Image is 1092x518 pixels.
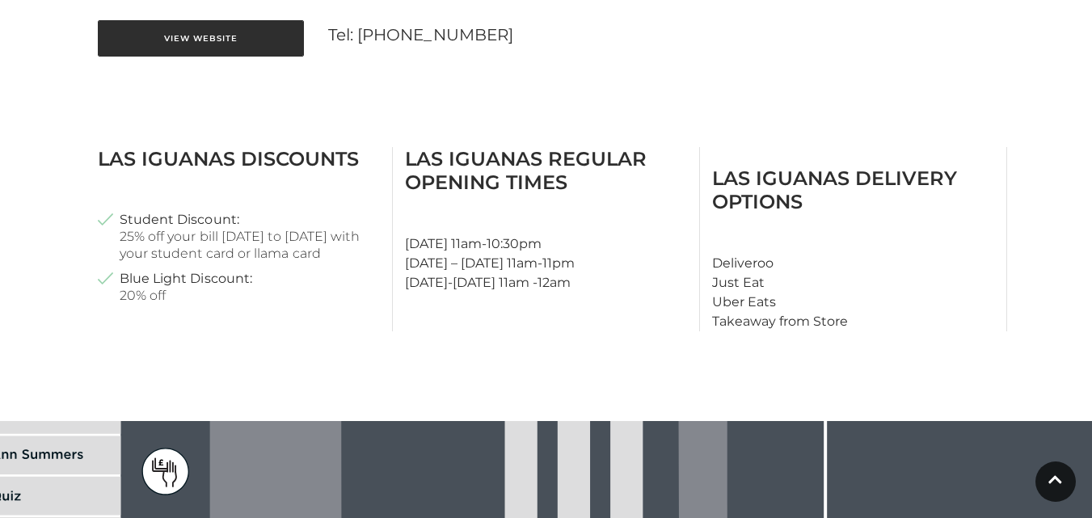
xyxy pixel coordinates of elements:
[328,25,514,44] a: Tel: [PHONE_NUMBER]
[98,20,304,57] a: View Website
[120,270,253,287] strong: Blue Light Discount:
[700,147,1007,331] div: Deliveroo Just Eat Uber Eats Takeaway from Store
[98,270,380,304] li: 20% off
[98,147,380,171] h3: Las Iguanas Discounts
[120,211,239,228] strong: Student Discount:
[393,147,700,331] div: [DATE] 11am-10:30pm [DATE] – [DATE] 11am-11pm [DATE]-[DATE] 11am -12am
[712,166,994,213] h3: Las Iguanas Delivery Options
[405,147,687,194] h3: Las Iguanas Regular Opening Times
[98,211,380,262] li: 25% off your bill [DATE] to [DATE] with your student card or llama card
